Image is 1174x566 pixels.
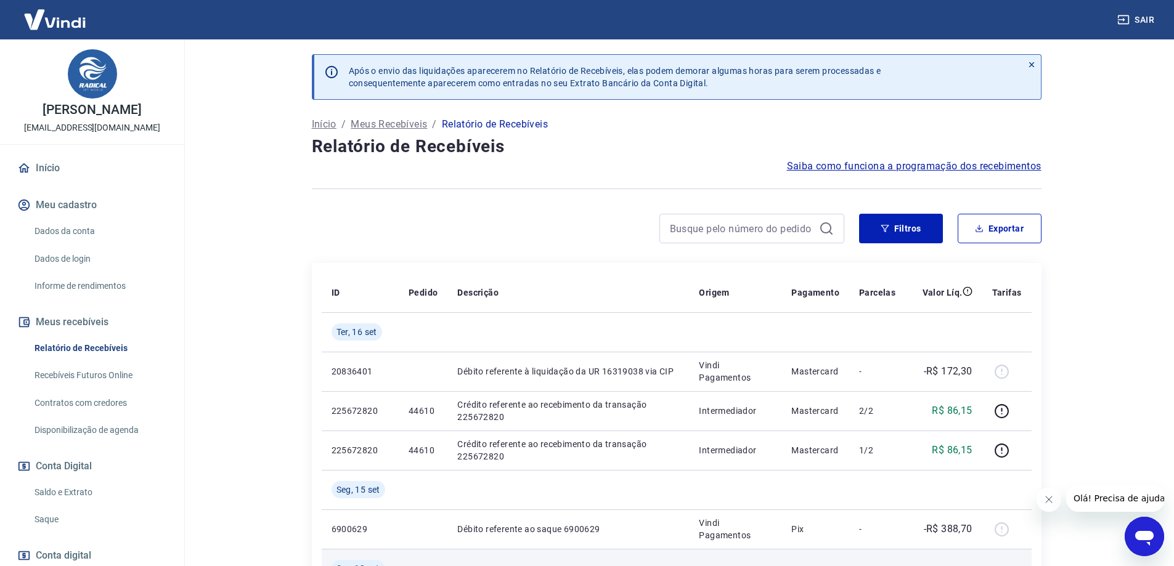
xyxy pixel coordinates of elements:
a: Informe de rendimentos [30,273,169,299]
a: Relatório de Recebíveis [30,336,169,361]
span: Olá! Precisa de ajuda? [7,9,104,18]
iframe: Mensagem da empresa [1066,485,1164,512]
p: 1/2 [859,444,895,456]
button: Exportar [958,214,1042,243]
p: [EMAIL_ADDRESS][DOMAIN_NAME] [24,121,160,134]
p: Débito referente ao saque 6900629 [457,523,679,535]
p: Vindi Pagamentos [699,359,772,384]
p: Débito referente à liquidação da UR 16319038 via CIP [457,365,679,378]
p: [PERSON_NAME] [43,103,141,116]
a: Contratos com credores [30,390,169,416]
p: R$ 86,15 [932,443,972,458]
a: Dados da conta [30,219,169,244]
p: - [859,523,895,535]
p: Intermediador [699,405,772,417]
p: Pagamento [791,286,839,299]
a: Saiba como funciona a programação dos recebimentos [787,159,1042,174]
p: Mastercard [791,405,839,417]
button: Sair [1115,9,1159,31]
p: Crédito referente ao recebimento da transação 225672820 [457,438,679,463]
input: Busque pelo número do pedido [670,219,814,238]
button: Conta Digital [15,453,169,480]
a: Saque [30,507,169,532]
span: Seg, 15 set [336,483,380,496]
img: Vindi [15,1,95,38]
p: R$ 86,15 [932,403,972,418]
p: Intermediador [699,444,772,456]
p: 2/2 [859,405,895,417]
p: / [432,117,436,132]
p: Mastercard [791,365,839,378]
span: Conta digital [36,547,91,564]
a: Saldo e Extrato [30,480,169,505]
p: 225672820 [332,405,389,417]
p: Relatório de Recebíveis [442,117,548,132]
iframe: Botão para abrir a janela de mensagens [1125,517,1164,556]
p: - [859,365,895,378]
p: Mastercard [791,444,839,456]
button: Meus recebíveis [15,309,169,336]
p: Origem [699,286,729,299]
p: Após o envio das liquidações aparecerem no Relatório de Recebíveis, elas podem demorar algumas ho... [349,65,881,89]
button: Filtros [859,214,943,243]
a: Meus Recebíveis [351,117,427,132]
p: -R$ 388,70 [924,522,972,536]
a: Disponibilização de agenda [30,418,169,443]
p: Crédito referente ao recebimento da transação 225672820 [457,398,679,423]
p: 225672820 [332,444,389,456]
p: Pedido [409,286,438,299]
a: Dados de login [30,246,169,272]
h4: Relatório de Recebíveis [312,134,1042,159]
iframe: Fechar mensagem [1037,487,1061,512]
img: 390d95a4-0b2f-43fe-8fa0-e43eda86bb40.jpeg [68,49,117,99]
a: Recebíveis Futuros Online [30,363,169,388]
a: Início [312,117,336,132]
p: Pix [791,523,839,535]
p: 6900629 [332,523,389,535]
span: Ter, 16 set [336,326,377,338]
p: Valor Líq. [923,286,963,299]
p: 44610 [409,444,438,456]
p: Descrição [457,286,499,299]
button: Meu cadastro [15,192,169,219]
p: Parcelas [859,286,895,299]
a: Início [15,155,169,182]
p: Vindi Pagamentos [699,517,772,541]
p: / [341,117,346,132]
p: Tarifas [992,286,1022,299]
p: ID [332,286,340,299]
p: 20836401 [332,365,389,378]
p: -R$ 172,30 [924,364,972,379]
p: 44610 [409,405,438,417]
